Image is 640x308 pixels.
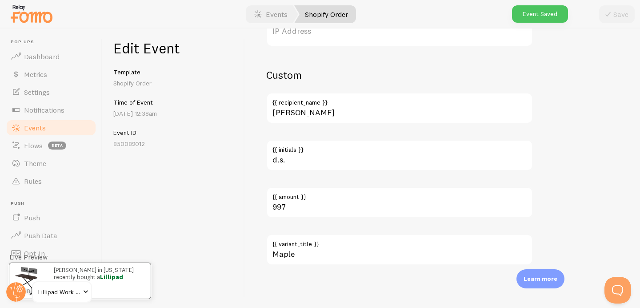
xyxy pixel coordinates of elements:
[32,281,92,303] a: Lillipad Work Solutions
[24,123,46,132] span: Events
[5,154,97,172] a: Theme
[113,129,234,137] h5: Event ID
[113,139,234,148] p: 850082012
[266,234,533,249] label: {{ variant_title }}
[48,142,66,150] span: beta
[266,68,533,82] h2: Custom
[5,119,97,137] a: Events
[11,201,97,207] span: Push
[24,52,60,61] span: Dashboard
[5,244,97,262] a: Opt-In
[24,249,45,258] span: Opt-In
[512,5,568,23] div: Event Saved
[24,70,47,79] span: Metrics
[5,101,97,119] a: Notifications
[11,39,97,45] span: Pop-ups
[24,177,42,186] span: Rules
[113,98,234,106] h5: Time of Event
[9,2,54,25] img: fomo-relay-logo-orange.svg
[113,79,234,88] p: Shopify Order
[5,137,97,154] a: Flows beta
[524,275,557,283] p: Learn more
[24,88,50,97] span: Settings
[24,105,64,114] span: Notifications
[266,16,533,47] label: IP Address
[113,39,234,57] h1: Edit Event
[516,269,564,288] div: Learn more
[5,209,97,227] a: Push
[604,277,631,304] iframe: Help Scout Beacon - Open
[5,227,97,244] a: Push Data
[5,172,97,190] a: Rules
[24,231,57,240] span: Push Data
[24,159,46,168] span: Theme
[24,141,43,150] span: Flows
[113,68,234,76] h5: Template
[5,48,97,65] a: Dashboard
[5,83,97,101] a: Settings
[266,187,533,202] label: {{ amount }}
[5,65,97,83] a: Metrics
[24,213,40,222] span: Push
[266,93,533,108] label: {{ recipient_name }}
[113,109,234,118] p: [DATE] 12:38am
[38,287,80,297] span: Lillipad Work Solutions
[266,140,533,155] label: {{ initials }}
